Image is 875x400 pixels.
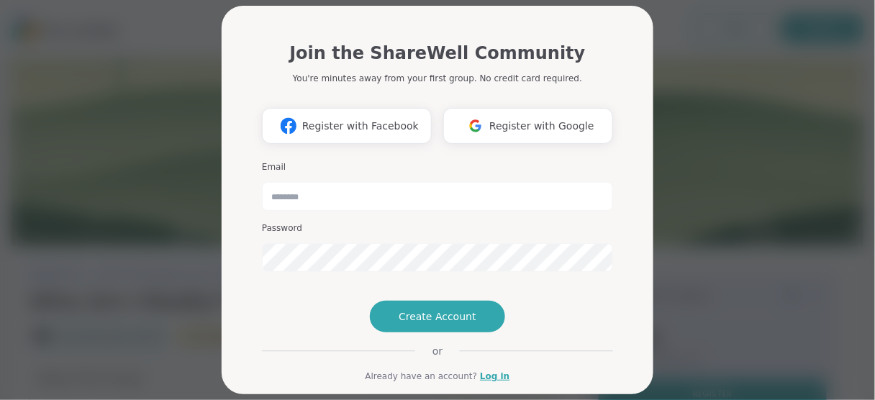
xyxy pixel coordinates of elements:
img: ShareWell Logomark [275,112,302,139]
button: Create Account [370,301,505,332]
button: Register with Facebook [262,108,432,144]
span: or [415,344,460,358]
span: Register with Facebook [302,119,419,134]
img: ShareWell Logomark [462,112,489,139]
p: You're minutes away from your first group. No credit card required. [293,72,582,85]
button: Register with Google [443,108,613,144]
h3: Email [262,161,613,173]
span: Register with Google [489,119,594,134]
span: Already have an account? [365,370,477,383]
span: Create Account [399,309,476,324]
a: Log in [480,370,509,383]
h3: Password [262,222,613,235]
h1: Join the ShareWell Community [289,40,585,66]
